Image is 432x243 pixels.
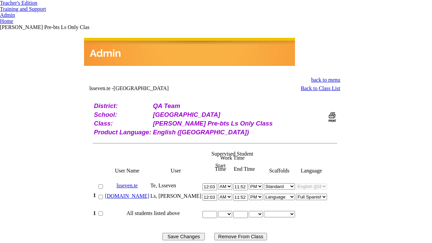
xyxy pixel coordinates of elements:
nobr: [GEOGRAPHIC_DATA] [114,85,169,91]
input: Save Changes [162,233,205,240]
td: Scaffolds [264,148,296,175]
td: User Name [105,148,150,175]
img: header [84,38,295,66]
b: 1 [93,192,96,198]
td: English ([GEOGRAPHIC_DATA]) [153,128,326,136]
img: print_bw_off.gif [328,112,336,122]
img: teacher_arrow.png [37,2,41,5]
b: 1 [93,210,96,216]
a: Back to Class List [301,85,340,91]
td: Ls, [PERSON_NAME] [150,192,202,202]
td: Supervised Student Work Time [209,150,256,162]
span: Te, Lsseven [150,183,176,188]
td: End Time [233,162,256,172]
td: [PERSON_NAME] Pre-bts Ls Only Class [153,119,326,128]
td: User [150,148,202,175]
b: Product Language: [94,129,151,136]
td: All students listed above [105,209,202,220]
a: lsseven.te [116,183,138,188]
b: School: [94,111,117,118]
td: Start Time [209,162,232,172]
img: teacher_arrow_small.png [46,9,49,11]
a: back to menu [311,77,340,83]
b: Class: [94,120,113,127]
td: Language [296,148,328,175]
input: Use this button to remove the selected users from your class list. [214,233,267,240]
td: [GEOGRAPHIC_DATA] [153,111,326,119]
td: QA Team [153,102,326,110]
b: District: [94,102,118,109]
a: [DOMAIN_NAME] [105,193,150,199]
td: lsseven.te - [89,85,244,91]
